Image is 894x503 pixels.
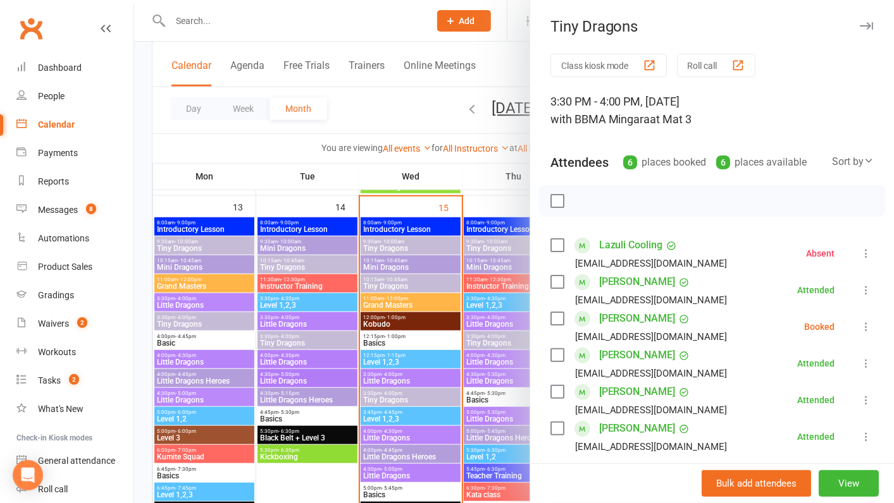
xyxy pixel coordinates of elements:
[38,63,82,73] div: Dashboard
[38,148,78,158] div: Payments
[16,310,133,338] a: Waivers 2
[575,365,728,382] div: [EMAIL_ADDRESS][DOMAIN_NAME]
[38,205,78,215] div: Messages
[38,262,92,272] div: Product Sales
[716,155,730,169] div: 6
[550,112,650,126] span: with BBMA Mingara
[16,82,133,111] a: People
[38,290,74,300] div: Gradings
[819,470,879,497] button: View
[832,154,874,170] div: Sort by
[599,418,676,439] a: [PERSON_NAME]
[599,308,676,329] a: [PERSON_NAME]
[38,318,69,329] div: Waivers
[38,119,75,130] div: Calendar
[599,382,676,402] a: [PERSON_NAME]
[575,329,728,345] div: [EMAIL_ADDRESS][DOMAIN_NAME]
[575,292,728,308] div: [EMAIL_ADDRESS][DOMAIN_NAME]
[575,439,728,455] div: [EMAIL_ADDRESS][DOMAIN_NAME]
[16,395,133,423] a: What's New
[38,404,84,414] div: What's New
[623,155,637,169] div: 6
[530,18,894,35] div: Tiny Dragons
[16,338,133,367] a: Workouts
[15,13,47,44] a: Clubworx
[677,54,755,77] button: Roll call
[38,484,68,494] div: Roll call
[599,345,676,365] a: [PERSON_NAME]
[806,249,835,258] div: Absent
[16,447,133,475] a: General attendance kiosk mode
[16,281,133,310] a: Gradings
[550,54,667,77] button: Class kiosk mode
[38,375,61,385] div: Tasks
[575,402,728,418] div: [EMAIL_ADDRESS][DOMAIN_NAME]
[550,154,609,171] div: Attendees
[575,255,728,272] div: [EMAIL_ADDRESS][DOMAIN_NAME]
[797,432,835,441] div: Attended
[16,167,133,196] a: Reports
[16,111,133,139] a: Calendar
[38,347,76,357] div: Workouts
[797,396,835,404] div: Attended
[797,286,835,294] div: Attended
[77,317,87,328] span: 2
[16,367,133,395] a: Tasks 2
[16,54,133,82] a: Dashboard
[550,93,874,128] div: 3:30 PM - 4:00 PM, [DATE]
[38,176,69,186] div: Reports
[38,91,65,101] div: People
[69,374,79,385] span: 2
[16,196,133,224] a: Messages 8
[86,203,96,214] span: 8
[16,139,133,167] a: Payments
[716,154,807,171] div: places available
[599,235,663,255] a: Lazuli Cooling
[804,322,835,331] div: Booked
[38,233,89,243] div: Automations
[599,272,676,292] a: [PERSON_NAME]
[16,224,133,253] a: Automations
[650,112,692,126] span: at Mat 3
[797,359,835,368] div: Attended
[38,456,115,466] div: General attendance
[13,460,43,490] div: Open Intercom Messenger
[702,470,811,497] button: Bulk add attendees
[16,253,133,281] a: Product Sales
[623,154,706,171] div: places booked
